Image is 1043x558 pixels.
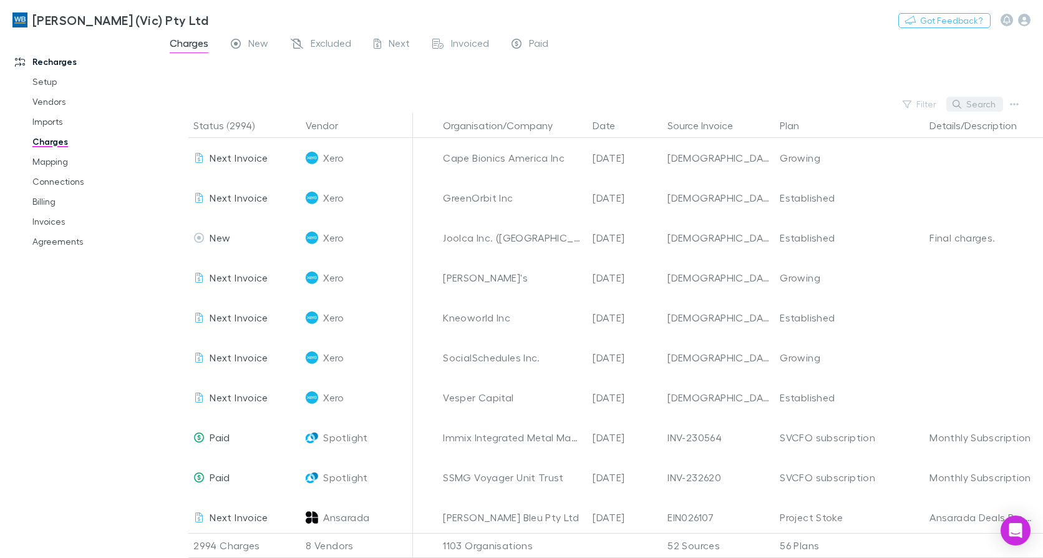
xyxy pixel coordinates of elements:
a: Imports [20,112,165,132]
span: Spotlight [323,458,367,497]
div: Monthly Subscription [929,418,1032,458]
a: Recharges [2,52,165,72]
span: Xero [323,378,344,418]
img: Xero's Logo [306,351,318,364]
img: William Buck (Vic) Pty Ltd's Logo [12,12,27,27]
a: [PERSON_NAME] (Vic) Pty Ltd [5,5,216,35]
a: Charges [20,132,165,152]
div: [DATE] [588,338,662,378]
a: Vendors [20,92,165,112]
button: Source Invoice [667,113,748,138]
div: Vesper Capital [443,378,583,418]
div: Ansarada Deals Pro 1GB - Month to Month [929,497,1032,537]
button: Filter [896,97,944,112]
span: New [248,37,268,53]
div: 1103 Organisations [438,533,588,558]
span: Next Invoice [210,192,268,203]
a: Connections [20,172,165,192]
div: [DEMOGRAPHIC_DATA]-6578810 [667,338,770,378]
span: Charges [170,37,208,53]
a: Billing [20,192,165,212]
div: Growing [780,258,919,298]
span: Excluded [311,37,351,53]
span: Xero [323,218,344,258]
span: Paid [529,37,548,53]
div: 56 Plans [775,533,924,558]
div: [DEMOGRAPHIC_DATA]-6578810 [667,258,770,298]
div: Established [780,298,919,338]
span: Xero [323,338,344,378]
img: Xero's Logo [306,272,318,284]
button: Organisation/Company [443,113,568,138]
h3: [PERSON_NAME] (Vic) Pty Ltd [32,12,208,27]
div: SSMG Voyager Unit Trust [443,458,583,497]
div: Established [780,178,919,218]
img: Xero's Logo [306,311,318,324]
div: [DEMOGRAPHIC_DATA]-6578810 [667,178,770,218]
div: Immix Integrated Metal Management P/L [443,418,583,458]
div: [DATE] [588,178,662,218]
div: EIN026107 [667,497,770,537]
span: Paid [210,471,230,483]
span: Next Invoice [210,152,268,164]
button: Status (2994) [193,113,269,138]
a: Invoices [20,212,165,232]
div: Growing [780,338,919,378]
span: Next Invoice [210,351,268,363]
div: [DATE] [588,418,662,458]
div: [DATE] [588,298,662,338]
button: Vendor [306,113,353,138]
div: [DATE] [588,458,662,497]
button: Got Feedback? [898,13,991,28]
button: Date [593,113,630,138]
div: Final charges. [929,218,1032,258]
div: [DATE] [588,378,662,418]
div: INV-232620 [667,458,770,497]
div: [PERSON_NAME]'s [443,258,583,298]
span: Xero [323,138,344,178]
button: Search [946,97,1003,112]
img: Xero's Logo [306,391,318,404]
div: 52 Sources [662,533,775,558]
div: Open Intercom Messenger [1001,516,1031,546]
span: Paid [210,431,230,443]
button: Plan [780,113,814,138]
span: Spotlight [323,418,367,458]
div: Joolca Inc. ([GEOGRAPHIC_DATA]) [443,218,583,258]
span: New [210,232,230,243]
div: Established [780,218,919,258]
div: [DEMOGRAPHIC_DATA]-6578810 [667,378,770,418]
img: Xero's Logo [306,192,318,204]
div: GreenOrbit Inc [443,178,583,218]
div: 8 Vendors [301,533,413,558]
span: Invoiced [451,37,489,53]
div: [DEMOGRAPHIC_DATA]-6578810 [667,138,770,178]
img: Xero's Logo [306,232,318,244]
span: Next Invoice [210,272,268,283]
div: [DEMOGRAPHIC_DATA]-6578810 [667,218,770,258]
div: Established [780,378,919,418]
div: SocialSchedules Inc. [443,338,583,378]
div: [DATE] [588,258,662,298]
div: SVCFO subscription [780,458,919,497]
div: Kneoworld Inc [443,298,583,338]
div: [DATE] [588,138,662,178]
span: Next Invoice [210,391,268,403]
div: SVCFO subscription [780,418,919,458]
span: Xero [323,298,344,338]
span: Xero [323,178,344,218]
span: Next [389,37,410,53]
div: [DEMOGRAPHIC_DATA]-6578810 [667,298,770,338]
div: 2994 Charges [188,533,301,558]
div: Project Stoke [780,497,919,537]
div: INV-230564 [667,418,770,458]
img: Xero's Logo [306,152,318,164]
span: Ansarada [323,497,369,537]
span: Next Invoice [210,511,268,523]
a: Agreements [20,232,165,252]
div: Monthly Subscription [929,458,1032,497]
span: Xero [323,258,344,298]
button: Details/Description [929,113,1032,138]
div: [PERSON_NAME] Bleu Pty Ltd [443,497,583,537]
img: Ansarada's Logo [306,511,318,524]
